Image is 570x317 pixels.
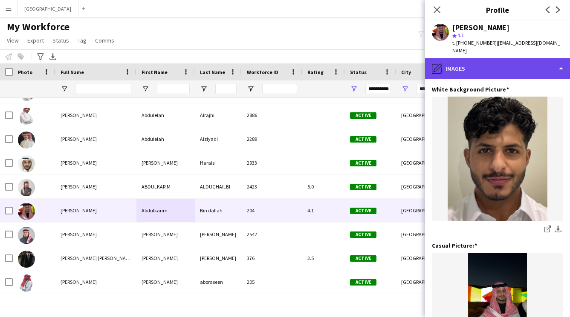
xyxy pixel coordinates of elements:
div: [GEOGRAPHIC_DATA] [396,199,447,222]
app-action-btn: Export XLSX [48,51,58,62]
div: [PERSON_NAME] [136,223,195,246]
span: t. [PHONE_NUMBER] [452,40,497,46]
span: [PERSON_NAME] [61,279,97,285]
button: Open Filter Menu [61,85,68,93]
div: Abdulkarim [136,199,195,222]
span: Active [350,208,376,214]
img: Abdulelah Alrajhi [18,108,35,125]
div: Images [425,58,570,79]
div: Abdulelah [136,103,195,127]
span: Active [350,255,376,262]
div: [PERSON_NAME] [136,246,195,270]
div: [GEOGRAPHIC_DATA] [396,103,447,127]
div: 2933 [242,151,302,174]
button: Open Filter Menu [142,85,149,93]
span: 4.1 [457,32,464,38]
div: [GEOGRAPHIC_DATA] [396,151,447,174]
span: Last Name [200,69,225,75]
div: [PERSON_NAME] [136,270,195,294]
div: 376 [242,246,302,270]
span: [PERSON_NAME] [61,207,97,214]
div: Alrajhi [195,103,242,127]
h3: Profile [425,4,570,15]
div: [GEOGRAPHIC_DATA] [396,127,447,151]
span: Active [350,112,376,119]
span: [PERSON_NAME] [61,136,97,142]
div: Bin dallah [195,199,242,222]
div: ALDUGHAILBI [195,175,242,198]
div: [PERSON_NAME] [452,24,509,31]
div: 5.0 [302,175,345,198]
div: Abdulelah [136,127,195,151]
input: Full Name Filter Input [76,84,131,94]
a: Export [24,35,47,46]
button: Open Filter Menu [200,85,208,93]
span: Comms [95,37,114,44]
div: 205 [242,270,302,294]
span: Export [27,37,44,44]
input: First Name Filter Input [157,84,190,94]
img: Abdulelah Alziyadi [18,131,35,149]
span: Rating [307,69,324,75]
span: Status [350,69,367,75]
div: Haraisi [195,151,242,174]
input: Last Name Filter Input [215,84,237,94]
span: [PERSON_NAME] [61,112,97,118]
span: My Workforce [7,20,69,33]
div: [PERSON_NAME] [195,246,242,270]
span: Active [350,184,376,190]
a: View [3,35,22,46]
img: Abdulkarim Bin dallah [18,203,35,220]
span: Active [350,231,376,238]
span: | [EMAIL_ADDRESS][DOMAIN_NAME] [452,40,560,54]
span: Active [350,136,376,143]
img: abdullah aboraseen [18,274,35,291]
a: Tag [74,35,90,46]
div: aboraseen [195,270,242,294]
button: [GEOGRAPHIC_DATA] [17,0,78,17]
div: [GEOGRAPHIC_DATA] [396,246,447,270]
span: [PERSON_NAME] [61,183,97,190]
div: 2886 [242,103,302,127]
a: Comms [92,35,118,46]
div: [PERSON_NAME] [195,223,242,246]
img: abdullah abdullah ziad [18,251,35,268]
span: Active [350,160,376,166]
span: [PERSON_NAME] [PERSON_NAME] [61,255,134,261]
input: Workforce ID Filter Input [262,84,297,94]
span: Workforce ID [247,69,278,75]
button: Open Filter Menu [247,85,255,93]
span: Active [350,279,376,286]
div: 204 [242,199,302,222]
h3: White Background Picture [432,86,509,93]
img: Abdullah Abdulaziz [18,227,35,244]
span: City [401,69,411,75]
div: [GEOGRAPHIC_DATA] [396,223,447,246]
img: Abdulhadi Haraisi [18,155,35,172]
div: Alziyadi [195,127,242,151]
div: [GEOGRAPHIC_DATA] [396,270,447,294]
div: ABDULKARIM [136,175,195,198]
div: 2289 [242,127,302,151]
span: First Name [142,69,168,75]
div: 4.1 [302,199,345,222]
span: Full Name [61,69,84,75]
h3: Casual Picture: [432,242,477,249]
span: View [7,37,19,44]
span: [PERSON_NAME] [61,231,97,237]
a: Status [49,35,72,46]
div: 2542 [242,223,302,246]
div: [PERSON_NAME] [136,151,195,174]
span: Tag [78,37,87,44]
span: Photo [18,69,32,75]
span: Status [52,37,69,44]
div: 2423 [242,175,302,198]
app-action-btn: Advanced filters [35,51,46,62]
div: [GEOGRAPHIC_DATA] [396,175,447,198]
button: Open Filter Menu [350,85,358,93]
div: 3.5 [302,246,345,270]
span: [PERSON_NAME] [61,160,97,166]
img: EBB113AD-36D6-458E-BF08-8F3F8888B2E9.jpeg [432,97,563,221]
button: Open Filter Menu [401,85,409,93]
img: ABDULKARIM ALDUGHAILBI [18,179,35,196]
